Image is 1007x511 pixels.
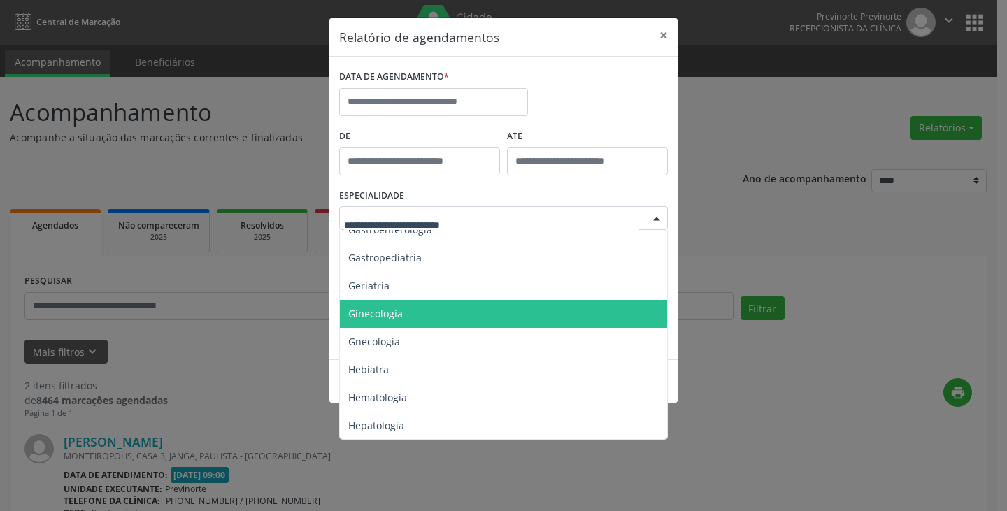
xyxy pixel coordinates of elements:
[339,28,499,46] h5: Relatório de agendamentos
[348,279,390,292] span: Geriatria
[339,126,500,147] label: De
[348,363,389,376] span: Hebiatra
[650,18,678,52] button: Close
[348,251,422,264] span: Gastropediatria
[339,66,449,88] label: DATA DE AGENDAMENTO
[348,335,400,348] span: Gnecologia
[348,391,407,404] span: Hematologia
[348,419,404,432] span: Hepatologia
[339,185,404,207] label: ESPECIALIDADE
[348,307,403,320] span: Ginecologia
[507,126,668,147] label: ATÉ
[348,223,432,236] span: Gastroenterologia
